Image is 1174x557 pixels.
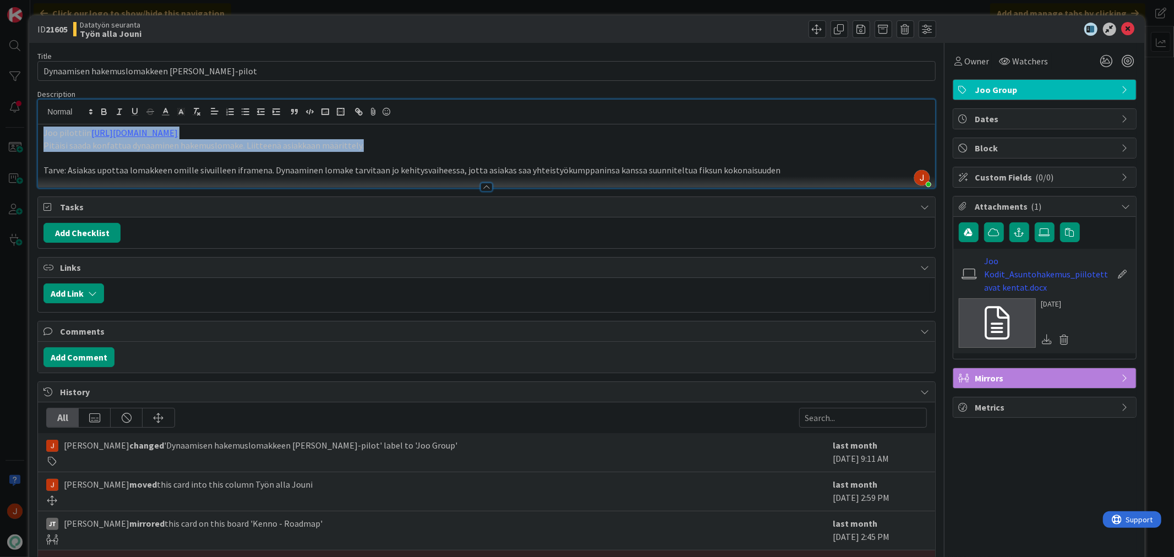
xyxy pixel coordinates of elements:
[43,283,104,303] button: Add Link
[975,83,1116,96] span: Joo Group
[64,478,313,491] span: [PERSON_NAME] this card into this column Työn alla Jouni
[833,479,878,490] b: last month
[1013,54,1049,68] span: Watchers
[64,517,323,530] span: [PERSON_NAME] this card on this board 'Kenno - Roadmap'
[129,479,157,490] b: moved
[799,408,927,428] input: Search...
[833,440,878,451] b: last month
[833,517,927,544] div: [DATE] 2:45 PM
[1036,172,1054,183] span: ( 0/0 )
[43,164,929,177] p: Tarve: Asiakas upottaa lomakkeen omille sivuilleen iframena. Dynaaminen lomake tarvitaan jo kehit...
[64,439,457,452] span: [PERSON_NAME] 'Dynaamisen hakemuslomakkeen [PERSON_NAME]-pilot' label to 'Joo Group'
[37,61,935,81] input: type card name here...
[60,261,915,274] span: Links
[975,200,1116,213] span: Attachments
[47,408,79,427] div: All
[43,347,114,367] button: Add Comment
[43,223,121,243] button: Add Checklist
[833,439,927,466] div: [DATE] 9:11 AM
[60,385,915,398] span: History
[1041,332,1053,347] div: Download
[129,440,164,451] b: changed
[833,478,927,505] div: [DATE] 2:59 PM
[60,325,915,338] span: Comments
[46,518,58,530] div: JT
[914,170,930,185] img: AAcHTtdL3wtcyn1eGseKwND0X38ITvXuPg5_7r7WNcK5=s96-c
[80,20,141,29] span: Datatyön seuranta
[37,51,52,61] label: Title
[965,54,990,68] span: Owner
[1041,298,1073,310] div: [DATE]
[975,141,1116,155] span: Block
[975,171,1116,184] span: Custom Fields
[1031,201,1042,212] span: ( 1 )
[91,127,178,138] a: [URL][DOMAIN_NAME]
[975,401,1116,414] span: Metrics
[129,518,165,529] b: mirrored
[975,112,1116,125] span: Dates
[46,479,58,491] img: JM
[23,2,50,15] span: Support
[37,23,68,36] span: ID
[80,29,141,38] b: Työn alla Jouni
[833,518,878,529] b: last month
[46,440,58,452] img: JM
[43,139,929,152] p: Pitäisi saada konfattua dynaaminen hakemuslomake. Liitteenä asiakkaan määrittely.
[60,200,915,214] span: Tasks
[43,127,929,139] p: Joo pilottiin
[984,254,1112,294] a: Joo Kodit_Asuntohakemus_piilotettavat kentat.docx
[975,372,1116,385] span: Mirrors
[46,24,68,35] b: 21605
[37,89,75,99] span: Description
